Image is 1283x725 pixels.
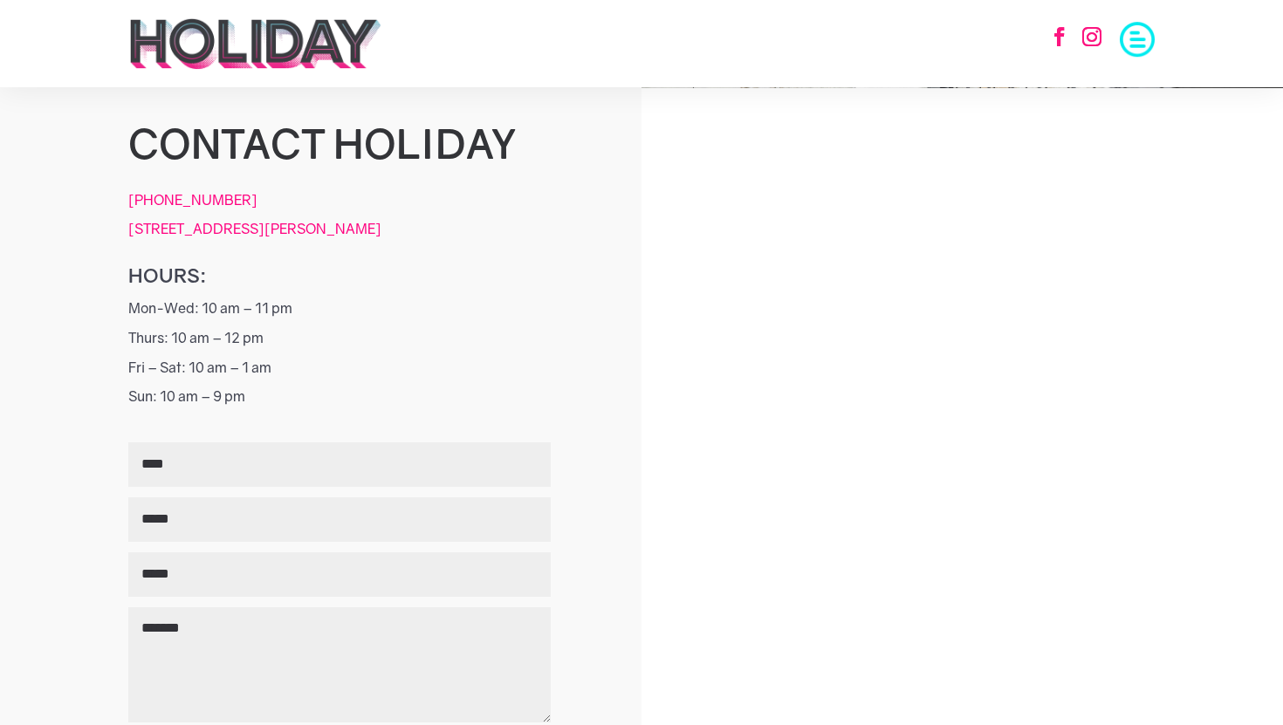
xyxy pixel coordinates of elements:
img: holiday-logo-black [128,17,382,70]
p: Fri – Sat: 10 am – 1 am [128,360,598,390]
h6: Hours: [128,263,598,289]
p: Sun: 10 am – 9 pm [128,389,598,419]
a: Follow on Instagram [1073,17,1111,56]
a: Follow on Facebook [1040,17,1079,56]
a: [STREET_ADDRESS][PERSON_NAME] [128,220,381,237]
p: Mon-Wed: 10 am – 11 pm [128,301,598,331]
p: Thurs: 10 am – 12 pm [128,331,598,360]
a: [PHONE_NUMBER] [128,191,257,209]
h1: Contact holiday [128,122,598,175]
